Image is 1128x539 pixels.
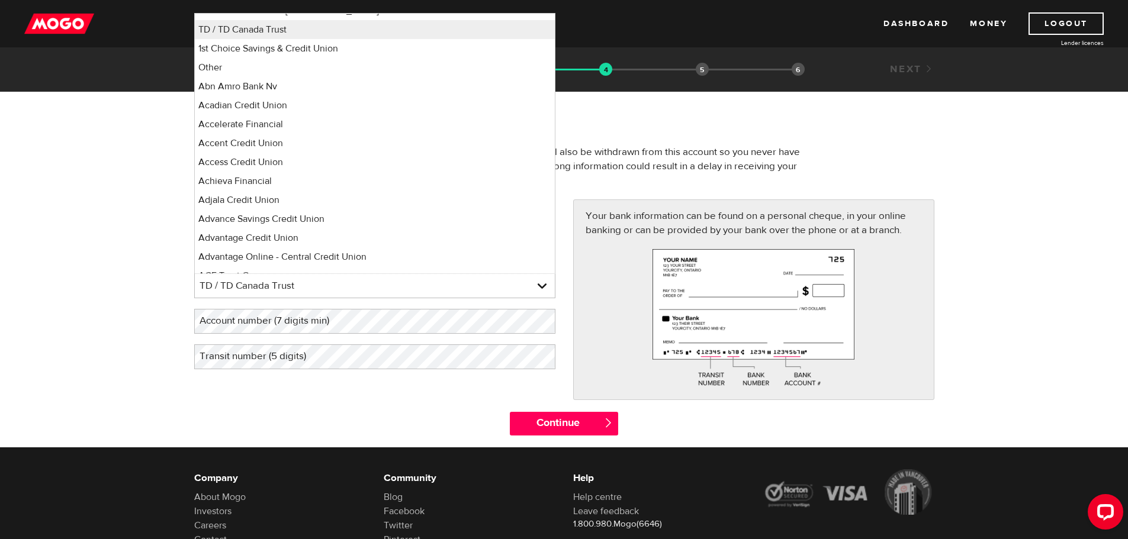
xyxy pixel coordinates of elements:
a: Twitter [384,519,413,531]
span:  [603,418,613,428]
label: Transit number (5 digits) [194,344,330,369]
h6: Help [573,471,745,485]
a: Facebook [384,505,425,517]
a: Careers [194,519,226,531]
h6: Community [384,471,555,485]
img: legal-icons-92a2ffecb4d32d839781d1b4e4802d7b.png [763,469,934,515]
h1: Bank account information [194,109,934,140]
li: Advance Savings Credit Union [195,209,555,228]
a: Logout [1029,12,1104,35]
label: Account number (7 digits min) [194,309,353,333]
img: mogo_logo-11ee424be714fa7cbb0f0f49df9e16ec.png [24,12,94,35]
li: Accent Credit Union [195,134,555,153]
li: Advantage Online - Central Credit Union [195,247,555,266]
img: paycheck-large-7c426558fe069eeec9f9d0ad74ba3ec2.png [653,249,854,387]
input: Continue [510,412,618,435]
p: 1.800.980.Mogo(6646) [573,518,745,530]
a: Next [890,63,934,76]
a: Blog [384,491,403,503]
p: Your bank information can be found on a personal cheque, in your online banking or can be provide... [586,209,922,237]
li: TD / TD Canada Trust [195,20,555,39]
a: Investors [194,505,232,517]
iframe: LiveChat chat widget [1078,489,1128,539]
a: Leave feedback [573,505,639,517]
li: Other [195,58,555,77]
a: Help centre [573,491,622,503]
li: AGF Trust Company [195,266,555,285]
li: Access Credit Union [195,153,555,172]
a: About Mogo [194,491,246,503]
li: Abn Amro Bank Nv [195,77,555,96]
a: Dashboard [883,12,949,35]
h6: Company [194,471,366,485]
li: 1st Choice Savings & Credit Union [195,39,555,58]
a: Lender licences [1015,38,1104,47]
li: Achieva Financial [195,172,555,191]
li: Adjala Credit Union [195,191,555,209]
li: Acadian Credit Union [195,96,555,115]
a: Money [970,12,1007,35]
li: Advantage Credit Union [195,228,555,247]
li: Accelerate Financial [195,115,555,134]
img: transparent-188c492fd9eaac0f573672f40bb141c2.gif [599,63,612,76]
